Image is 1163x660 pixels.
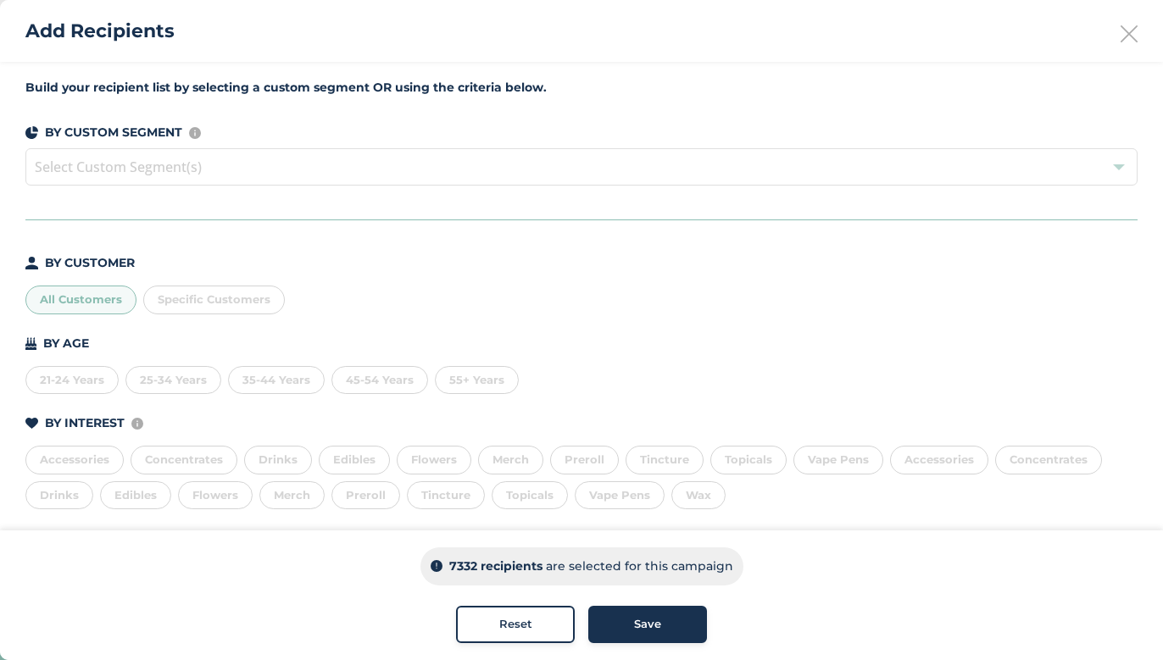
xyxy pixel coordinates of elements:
img: icon-person-dark-ced50e5f.svg [25,257,38,269]
h2: Add Recipients [25,17,175,45]
div: Concentrates [131,446,237,474]
div: 35-44 Years [228,366,325,395]
div: 21-24 Years [25,366,119,395]
div: Concentrates [995,446,1102,474]
div: Flowers [397,446,471,474]
span: Reset [499,616,532,633]
div: All Customers [25,286,136,314]
img: icon-info-dark-48f6c5f3.svg [431,561,442,573]
div: Vape Pens [575,481,665,510]
div: Tincture [626,446,704,474]
div: 25-34 Years [125,366,221,395]
button: Save [588,606,707,643]
p: are selected for this campaign [546,557,733,575]
span: Specific Customers [158,292,270,306]
div: Flowers [178,481,253,510]
div: Preroll [550,446,619,474]
p: BY CUSTOMER [45,254,135,272]
button: Reset [456,606,575,643]
p: 7332 recipients [449,557,543,575]
p: BY AGE [43,335,89,352]
label: Build your recipient list by selecting a custom segment OR using the criteria below. [25,79,1138,97]
p: BY CUSTOM SEGMENT [45,124,182,141]
div: Edibles [100,481,171,510]
div: Edibles [319,446,390,474]
div: Topicals [492,481,568,510]
div: Vape Pens [793,446,883,474]
img: icon-cake-93b2a7b5.svg [25,337,36,350]
div: Topicals [710,446,787,474]
div: Tincture [407,481,485,510]
iframe: Chat Widget [1078,579,1163,660]
div: Wax [671,481,726,510]
img: icon-info-236977d2.svg [131,418,143,430]
p: BY INTEREST [45,414,125,432]
div: Drinks [25,481,93,510]
p: BY TIME [45,530,95,547]
div: Merch [478,446,543,474]
div: Merch [259,481,325,510]
div: 55+ Years [435,366,519,395]
div: Drinks [244,446,312,474]
div: Accessories [890,446,988,474]
img: icon-segments-dark-074adb27.svg [25,126,38,139]
img: icon-info-236977d2.svg [189,127,201,139]
div: Accessories [25,446,124,474]
img: icon-heart-dark-29e6356f.svg [25,418,38,430]
div: Preroll [331,481,400,510]
div: 45-54 Years [331,366,428,395]
span: Save [634,616,661,633]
